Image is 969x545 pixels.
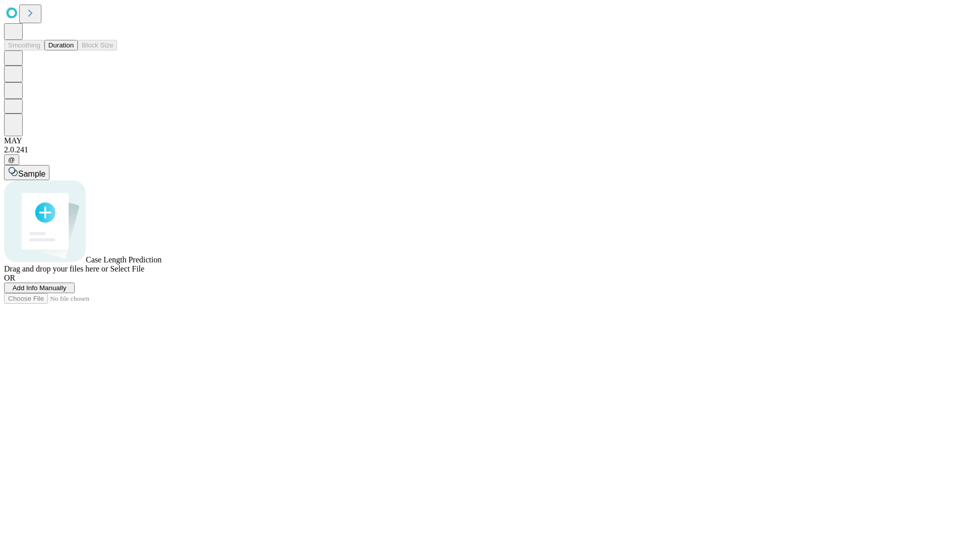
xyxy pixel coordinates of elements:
[4,165,49,180] button: Sample
[4,136,965,145] div: MAY
[110,264,144,273] span: Select File
[4,40,44,50] button: Smoothing
[4,283,75,293] button: Add Info Manually
[4,145,965,154] div: 2.0.241
[8,156,15,163] span: @
[4,274,15,282] span: OR
[18,170,45,178] span: Sample
[86,255,161,264] span: Case Length Prediction
[13,284,67,292] span: Add Info Manually
[78,40,117,50] button: Block Size
[4,154,19,165] button: @
[44,40,78,50] button: Duration
[4,264,108,273] span: Drag and drop your files here or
